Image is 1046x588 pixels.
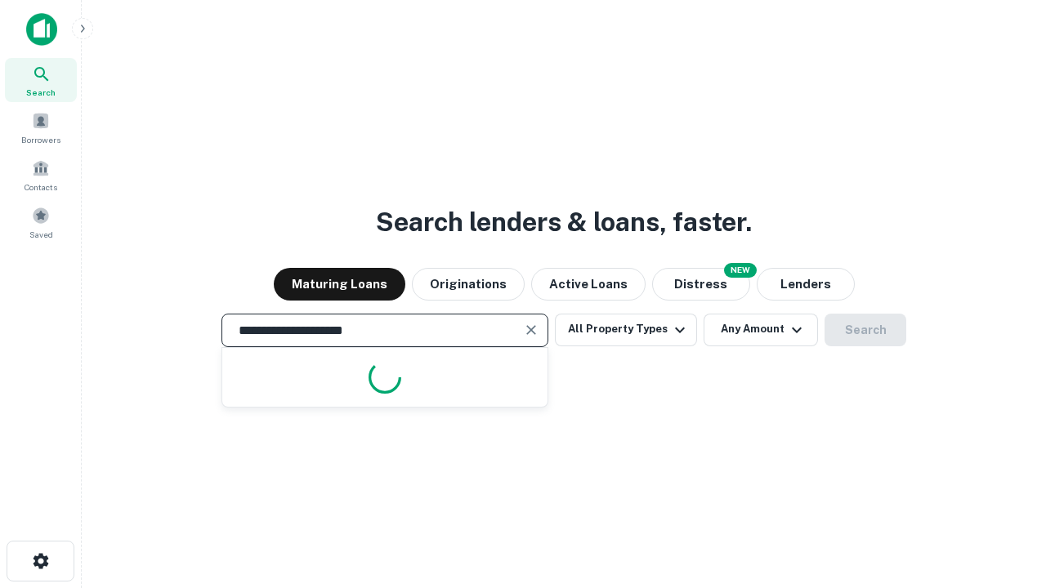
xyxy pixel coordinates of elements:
a: Borrowers [5,105,77,149]
button: Any Amount [704,314,818,346]
button: Originations [412,268,525,301]
button: Lenders [757,268,855,301]
a: Search [5,58,77,102]
span: Contacts [25,180,57,194]
a: Saved [5,200,77,244]
button: Search distressed loans with lien and other non-mortgage details. [652,268,750,301]
div: NEW [724,263,757,278]
iframe: Chat Widget [964,457,1046,536]
span: Borrowers [21,133,60,146]
h3: Search lenders & loans, faster. [376,203,752,242]
img: capitalize-icon.png [26,13,57,46]
span: Search [26,86,56,99]
button: Active Loans [531,268,646,301]
button: All Property Types [555,314,697,346]
span: Saved [29,228,53,241]
a: Contacts [5,153,77,197]
button: Clear [520,318,543,341]
button: Maturing Loans [274,268,405,301]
